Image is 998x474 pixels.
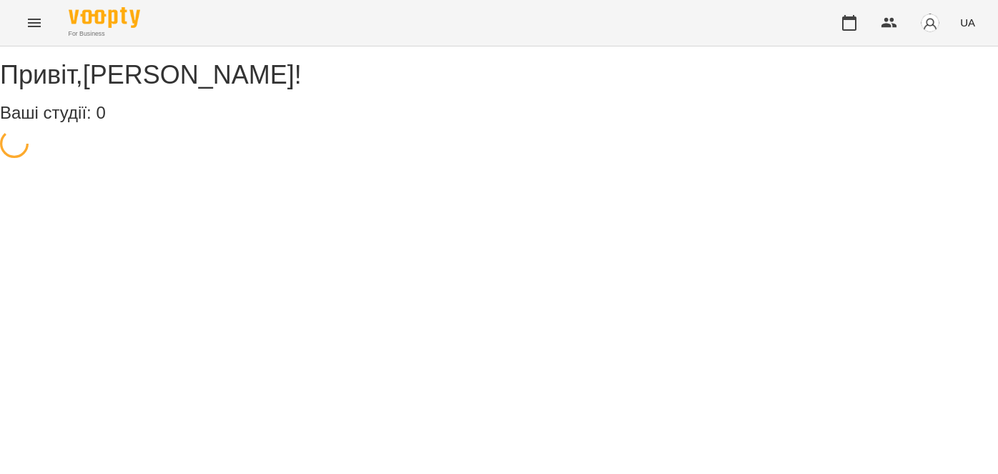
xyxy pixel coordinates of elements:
[96,103,105,122] span: 0
[69,7,140,28] img: Voopty Logo
[17,6,51,40] button: Menu
[954,9,981,36] button: UA
[69,29,140,39] span: For Business
[920,13,940,33] img: avatar_s.png
[960,15,975,30] span: UA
